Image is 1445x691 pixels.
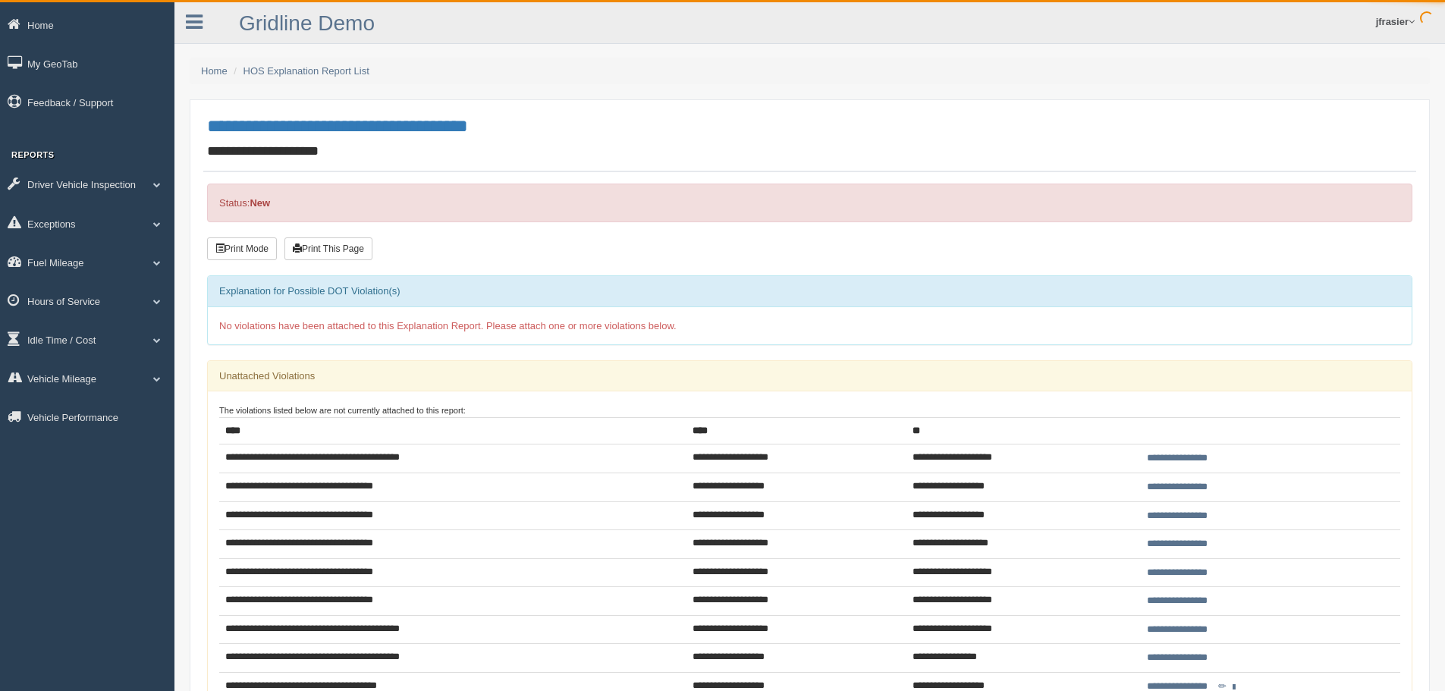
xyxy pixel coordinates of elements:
a: Home [201,65,228,77]
a: Gridline Demo [239,11,375,35]
a: HOS Explanation Report List [243,65,369,77]
span: No violations have been attached to this Explanation Report. Please attach one or more violations... [219,320,677,331]
div: Unattached Violations [208,361,1412,391]
strong: New [250,197,270,209]
button: Print Mode [207,237,277,260]
button: Print This Page [284,237,372,260]
small: The violations listed below are not currently attached to this report: [219,406,466,415]
div: Explanation for Possible DOT Violation(s) [208,276,1412,306]
div: Status: [207,184,1412,222]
